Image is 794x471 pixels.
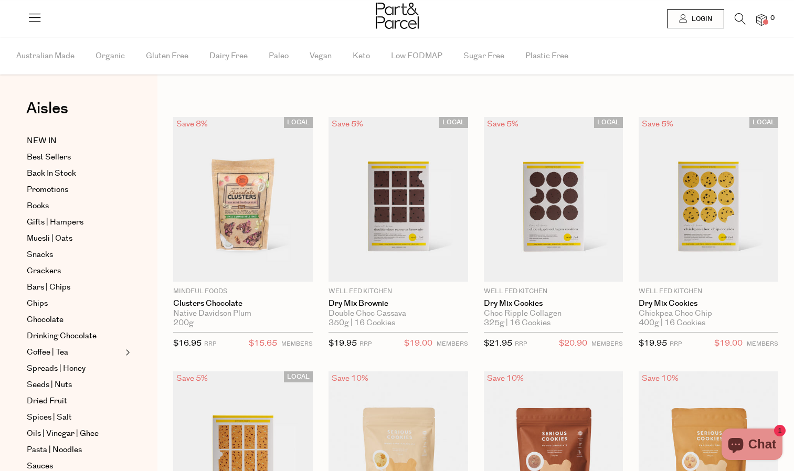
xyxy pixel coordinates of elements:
[27,411,122,424] a: Spices | Salt
[515,340,527,348] small: RRP
[16,38,75,74] span: Australian Made
[404,337,432,350] span: $19.00
[27,427,99,440] span: Oils | Vinegar | Ghee
[391,38,442,74] span: Low FODMAP
[484,371,527,386] div: Save 10%
[639,117,676,131] div: Save 5%
[559,337,587,350] span: $20.90
[204,340,216,348] small: RRP
[667,9,724,28] a: Login
[639,371,682,386] div: Save 10%
[639,318,705,328] span: 400g | 16 Cookies
[484,117,522,131] div: Save 5%
[27,184,68,196] span: Promotions
[756,14,767,25] a: 0
[173,117,211,131] div: Save 8%
[173,287,313,296] p: Mindful Foods
[27,395,67,408] span: Dried Fruit
[310,38,332,74] span: Vegan
[27,297,122,310] a: Chips
[27,281,122,294] a: Bars | Chips
[27,216,83,229] span: Gifts | Hampers
[27,184,122,196] a: Promotions
[525,38,568,74] span: Plastic Free
[329,318,395,328] span: 350g | 16 Cookies
[329,287,468,296] p: Well Fed Kitchen
[146,38,188,74] span: Gluten Free
[768,14,777,23] span: 0
[484,338,512,349] span: $21.95
[714,337,743,350] span: $19.00
[329,299,468,308] a: Dry Mix Brownie
[353,38,370,74] span: Keto
[439,117,468,128] span: LOCAL
[281,340,313,348] small: MEMBERS
[329,371,372,386] div: Save 10%
[484,299,623,308] a: Dry Mix Cookies
[27,411,72,424] span: Spices | Salt
[27,135,122,147] a: NEW IN
[27,151,71,164] span: Best Sellers
[27,135,57,147] span: NEW IN
[27,330,122,342] a: Drinking Chocolate
[27,330,97,342] span: Drinking Chocolate
[96,38,125,74] span: Organic
[594,117,623,128] span: LOCAL
[269,38,289,74] span: Paleo
[639,338,667,349] span: $19.95
[484,318,550,328] span: 325g | 16 Cookies
[27,444,122,456] a: Pasta | Noodles
[437,340,468,348] small: MEMBERS
[484,287,623,296] p: Well Fed Kitchen
[27,151,122,164] a: Best Sellers
[27,379,122,391] a: Seeds | Nuts
[329,338,357,349] span: $19.95
[484,309,623,318] div: Choc Ripple Collagen
[27,216,122,229] a: Gifts | Hampers
[463,38,504,74] span: Sugar Free
[27,249,53,261] span: Snacks
[27,444,82,456] span: Pasta | Noodles
[26,101,68,127] a: Aisles
[209,38,248,74] span: Dairy Free
[670,340,682,348] small: RRP
[27,379,72,391] span: Seeds | Nuts
[173,299,313,308] a: Clusters Chocolate
[27,395,122,408] a: Dried Fruit
[639,287,778,296] p: Well Fed Kitchen
[689,15,712,24] span: Login
[27,265,61,277] span: Crackers
[249,337,277,350] span: $15.65
[27,362,86,375] span: Spreads | Honey
[27,427,122,440] a: Oils | Vinegar | Ghee
[27,265,122,277] a: Crackers
[284,117,313,128] span: LOCAL
[329,309,468,318] div: Double Choc Cassava
[591,340,623,348] small: MEMBERS
[747,340,778,348] small: MEMBERS
[173,309,313,318] div: Native Davidson Plum
[27,346,122,359] a: Coffee | Tea
[27,200,122,212] a: Books
[329,117,366,131] div: Save 5%
[27,281,70,294] span: Bars | Chips
[718,429,786,463] inbox-online-store-chat: Shopify online store chat
[27,167,122,180] a: Back In Stock
[27,232,122,245] a: Muesli | Oats
[27,297,48,310] span: Chips
[27,249,122,261] a: Snacks
[284,371,313,382] span: LOCAL
[639,117,778,282] img: Dry Mix Cookies
[26,97,68,120] span: Aisles
[27,346,68,359] span: Coffee | Tea
[27,362,122,375] a: Spreads | Honey
[484,117,623,282] img: Dry Mix Cookies
[173,318,194,328] span: 200g
[123,346,130,359] button: Expand/Collapse Coffee | Tea
[639,309,778,318] div: Chickpea Choc Chip
[329,117,468,282] img: Dry Mix Brownie
[173,117,313,282] img: Clusters Chocolate
[27,167,76,180] span: Back In Stock
[376,3,419,29] img: Part&Parcel
[27,314,122,326] a: Chocolate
